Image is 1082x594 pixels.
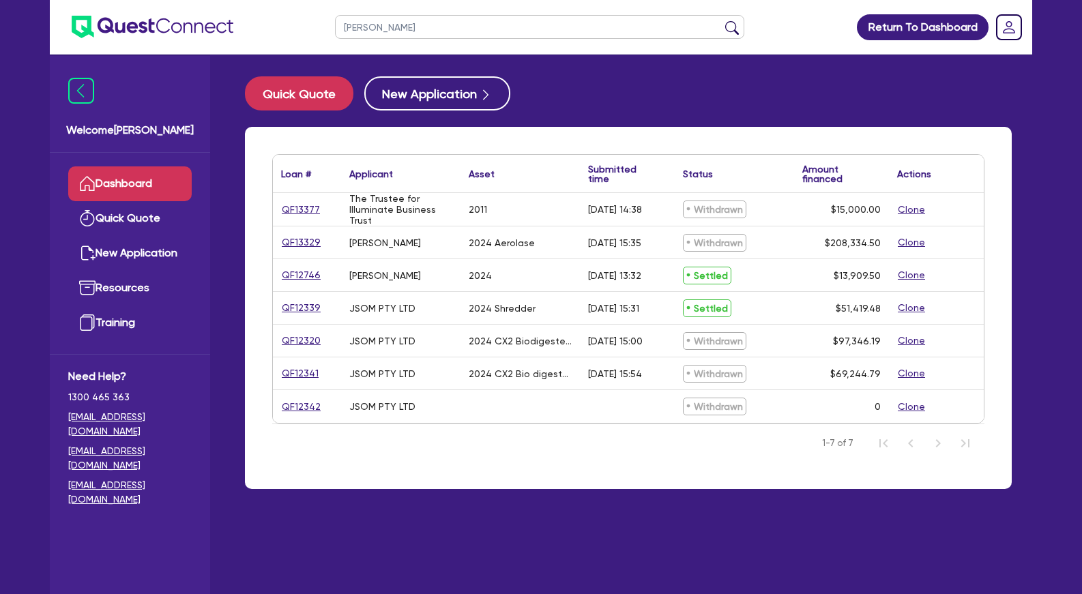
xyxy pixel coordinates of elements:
a: [EMAIL_ADDRESS][DOMAIN_NAME] [68,410,192,439]
a: QF12320 [281,333,321,348]
button: Clone [897,235,926,250]
div: 2024 [469,270,492,281]
div: [DATE] 15:31 [588,303,639,314]
span: Withdrawn [683,332,746,350]
a: [EMAIL_ADDRESS][DOMAIN_NAME] [68,444,192,473]
button: First Page [870,430,897,457]
div: [DATE] 15:00 [588,336,643,346]
div: 2011 [469,204,487,215]
a: Return To Dashboard [857,14,989,40]
span: Withdrawn [683,201,746,218]
img: training [79,314,96,331]
img: quick-quote [79,210,96,226]
span: $69,244.79 [830,368,881,379]
img: resources [79,280,96,296]
a: Resources [68,271,192,306]
a: Dashboard [68,166,192,201]
button: Quick Quote [245,76,353,110]
span: $208,334.50 [825,237,881,248]
div: JSOM PTY LTD [349,401,415,412]
div: Asset [469,169,495,179]
div: [DATE] 15:35 [588,237,641,248]
span: $97,346.19 [833,336,881,346]
div: Amount financed [802,164,881,183]
span: Withdrawn [683,365,746,383]
div: The Trustee for Illuminate Business Trust [349,193,452,226]
div: 0 [875,401,881,412]
a: Quick Quote [245,76,364,110]
span: $51,419.48 [836,303,881,314]
a: QF12746 [281,267,321,283]
div: Loan # [281,169,311,179]
div: 2024 Shredder [469,303,536,314]
a: QF12341 [281,366,319,381]
div: [DATE] 15:54 [588,368,642,379]
div: JSOM PTY LTD [349,368,415,379]
a: Quick Quote [68,201,192,236]
a: QF12342 [281,399,321,415]
span: $15,000.00 [831,204,881,215]
div: 2024 Aerolase [469,237,535,248]
div: [DATE] 13:32 [588,270,641,281]
button: Clone [897,300,926,316]
div: Actions [897,169,931,179]
span: 1-7 of 7 [822,436,853,450]
img: new-application [79,245,96,261]
div: [DATE] 14:38 [588,204,642,215]
button: Last Page [952,430,979,457]
button: Clone [897,399,926,415]
button: New Application [364,76,510,110]
a: New Application [68,236,192,271]
a: Training [68,306,192,340]
div: JSOM PTY LTD [349,336,415,346]
div: Submitted time [588,164,654,183]
a: QF12339 [281,300,321,316]
button: Clone [897,366,926,381]
div: Applicant [349,169,393,179]
span: Withdrawn [683,234,746,252]
div: JSOM PTY LTD [349,303,415,314]
span: 1300 465 363 [68,390,192,404]
div: [PERSON_NAME] [349,270,421,281]
span: Settled [683,299,731,317]
span: Need Help? [68,368,192,385]
span: Withdrawn [683,398,746,415]
img: icon-menu-close [68,78,94,104]
button: Next Page [924,430,952,457]
div: 2024 CX2 Biodigester + Weight Cells CX2 [469,336,572,346]
input: Search by name, application ID or mobile number... [335,15,744,39]
button: Clone [897,202,926,218]
button: Clone [897,267,926,283]
span: $13,909.50 [834,270,881,281]
div: [PERSON_NAME] [349,237,421,248]
div: Status [683,169,713,179]
button: Clone [897,333,926,348]
img: quest-connect-logo-blue [72,16,233,38]
a: QF13329 [281,235,321,250]
button: Previous Page [897,430,924,457]
span: Welcome [PERSON_NAME] [66,122,194,138]
a: [EMAIL_ADDRESS][DOMAIN_NAME] [68,478,192,507]
a: QF13377 [281,202,321,218]
a: Dropdown toggle [991,10,1027,45]
div: 2024 CX2 Bio digester CX2 [469,368,572,379]
span: Settled [683,267,731,284]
